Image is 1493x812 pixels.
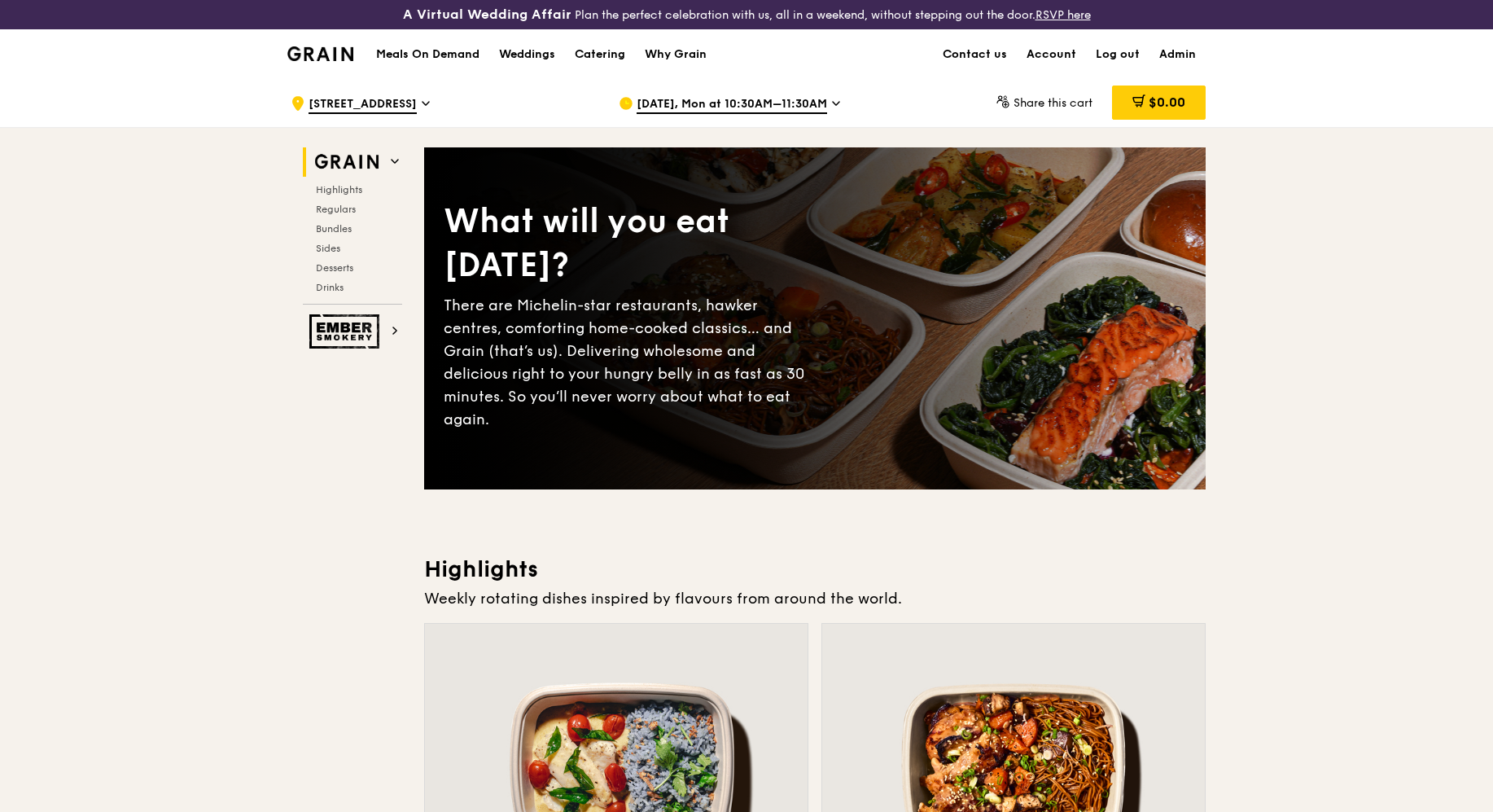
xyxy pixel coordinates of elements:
h3: A Virtual Wedding Affair [403,7,571,23]
div: Plan the perfect celebration with us, all in a weekend, without stepping out the door. [278,7,1215,23]
h3: Highlights [424,555,1206,584]
span: Drinks [316,282,344,293]
img: Grain [287,46,353,61]
span: $0.00 [1149,94,1185,110]
a: Admin [1149,30,1206,79]
span: [DATE], Mon at 10:30AM–11:30AM [637,96,827,114]
span: Share this cart [1014,96,1092,110]
a: Contact us [933,30,1017,79]
span: Bundles [316,223,352,235]
span: Sides [316,243,340,254]
span: Desserts [316,262,353,274]
a: RSVP here [1035,8,1091,22]
a: Weddings [489,30,565,79]
a: GrainGrain [287,29,353,77]
span: [STREET_ADDRESS] [309,96,417,114]
span: Highlights [316,184,362,195]
div: What will you eat [DATE]? [444,200,815,287]
img: Grain web logo [309,147,384,177]
a: Why Grain [635,30,716,79]
div: Catering [575,30,625,79]
a: Catering [565,30,635,79]
a: Account [1017,30,1086,79]
div: Weddings [499,30,555,79]
span: Regulars [316,204,356,215]
h1: Meals On Demand [376,46,479,63]
a: Log out [1086,30,1149,79]
div: Weekly rotating dishes inspired by flavours from around the world. [424,587,1206,610]
img: Ember Smokery web logo [309,314,384,349]
div: Why Grain [645,30,707,79]
div: There are Michelin-star restaurants, hawker centres, comforting home-cooked classics… and Grain (... [444,294,815,431]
